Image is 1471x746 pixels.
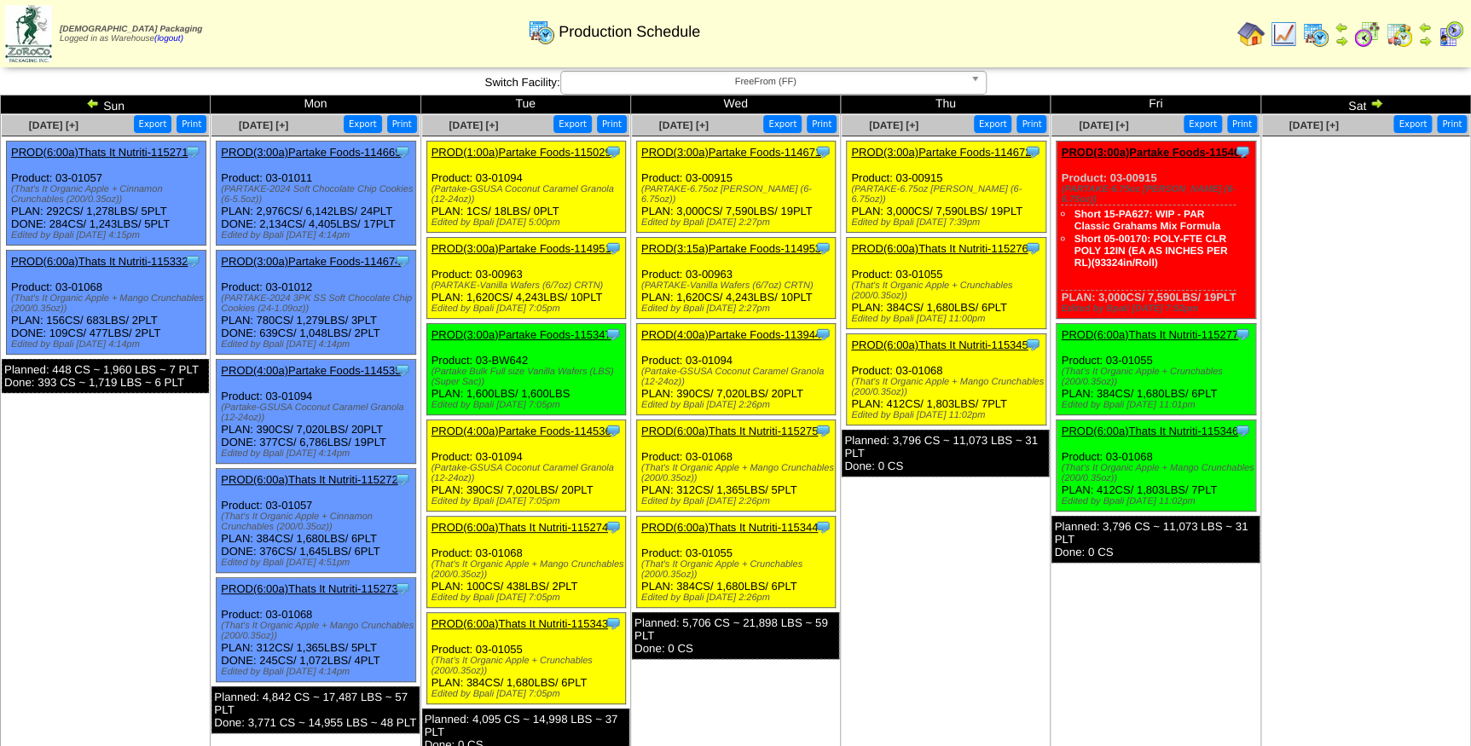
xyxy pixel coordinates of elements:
[851,242,1028,255] a: PROD(6:00a)Thats It Nutriti-115276
[1074,233,1227,269] a: Short 05-00170: POLY-FTE CLR POLY 12IN (EA AS INCHES PER RL)(93324in/Roll)
[641,496,836,506] div: Edited by Bpali [DATE] 2:26pm
[1,95,211,114] td: Sun
[211,686,419,733] div: Planned: 4,842 CS ~ 17,487 LBS ~ 57 PLT Done: 3,771 CS ~ 14,955 LBS ~ 48 PLT
[221,293,415,314] div: (PARTAKE-2024 3PK SS Soft Chocolate Chip Cookies (24-1.09oz))
[1057,324,1256,415] div: Product: 03-01055 PLAN: 384CS / 1,680LBS / 6PLT
[1418,34,1432,48] img: arrowright.gif
[1061,146,1246,159] a: PROD(3:00a)Partake Foods-115404
[597,115,627,133] button: Print
[641,559,836,580] div: (That's It Organic Apple + Crunchables (200/0.35oz))
[184,143,201,160] img: Tooltip
[154,34,183,43] a: (logout)
[851,377,1045,397] div: (That's It Organic Apple + Mango Crunchables (200/0.35oz))
[636,324,836,415] div: Product: 03-01094 PLAN: 390CS / 7,020LBS / 20PLT
[1061,496,1255,506] div: Edited by Bpali [DATE] 11:02pm
[426,613,626,704] div: Product: 03-01055 PLAN: 384CS / 1,680LBS / 6PLT
[641,463,836,483] div: (That's It Organic Apple + Mango Crunchables (200/0.35oz))
[1051,516,1259,563] div: Planned: 3,796 CS ~ 11,073 LBS ~ 31 PLT Done: 0 CS
[636,517,836,608] div: Product: 03-01055 PLAN: 384CS / 1,680LBS / 6PLT
[431,656,626,676] div: (That's It Organic Apple + Crunchables (200/0.35oz))
[29,119,78,131] a: [DATE] [+]
[641,400,836,410] div: Edited by Bpali [DATE] 2:26pm
[394,361,411,379] img: Tooltip
[605,422,622,439] img: Tooltip
[217,360,416,464] div: Product: 03-01094 PLAN: 390CS / 7,020LBS / 20PLT DONE: 377CS / 6,786LBS / 19PLT
[1393,115,1432,133] button: Export
[641,217,836,228] div: Edited by Bpali [DATE] 2:27pm
[1418,20,1432,34] img: arrowleft.gif
[221,621,415,641] div: (That's It Organic Apple + Mango Crunchables (200/0.35oz))
[5,5,52,62] img: zoroco-logo-small.webp
[641,280,836,291] div: (PARTAKE-Vanilla Wafers (6/7oz) CRTN)
[431,521,608,534] a: PROD(6:00a)Thats It Nutriti-115274
[641,521,818,534] a: PROD(6:00a)Thats It Nutriti-115344
[431,146,611,159] a: PROD(1:00a)Partake Foods-115029
[420,95,630,114] td: Tue
[449,119,498,131] a: [DATE] [+]
[394,143,411,160] img: Tooltip
[1024,240,1041,257] img: Tooltip
[605,615,622,632] img: Tooltip
[851,184,1045,205] div: (PARTAKE-6.75oz [PERSON_NAME] (6-6.75oz))
[217,251,416,355] div: Product: 03-01012 PLAN: 780CS / 1,279LBS / 3PLT DONE: 639CS / 1,048LBS / 2PLT
[568,72,964,92] span: FreeFrom (FF)
[221,448,415,459] div: Edited by Bpali [DATE] 4:14pm
[763,115,802,133] button: Export
[814,143,831,160] img: Tooltip
[641,328,821,341] a: PROD(4:00a)Partake Foods-113944
[344,115,382,133] button: Export
[86,96,100,110] img: arrowleft.gif
[431,217,626,228] div: Edited by Bpali [DATE] 5:00pm
[605,518,622,535] img: Tooltip
[221,146,401,159] a: PROD(3:00a)Partake Foods-114669
[851,280,1045,301] div: (That's It Organic Apple + Crunchables (200/0.35oz))
[431,304,626,314] div: Edited by Bpali [DATE] 7:05pm
[847,142,1046,233] div: Product: 03-00915 PLAN: 3,000CS / 7,590LBS / 19PLT
[641,242,821,255] a: PROD(3:15a)Partake Foods-114953
[1061,328,1237,341] a: PROD(6:00a)Thats It Nutriti-115277
[184,252,201,269] img: Tooltip
[632,612,839,659] div: Planned: 5,706 CS ~ 21,898 LBS ~ 59 PLT Done: 0 CS
[841,95,1051,114] td: Thu
[1370,96,1383,110] img: arrowright.gif
[851,146,1031,159] a: PROD(3:00a)Partake Foods-114672
[1079,119,1128,131] span: [DATE] [+]
[641,593,836,603] div: Edited by Bpali [DATE] 2:26pm
[659,119,709,131] a: [DATE] [+]
[221,667,415,677] div: Edited by Bpali [DATE] 4:14pm
[847,334,1046,425] div: Product: 03-01068 PLAN: 412CS / 1,803LBS / 7PLT
[630,95,840,114] td: Wed
[814,326,831,343] img: Tooltip
[1051,95,1260,114] td: Fri
[11,255,188,268] a: PROD(6:00a)Thats It Nutriti-115332
[426,420,626,512] div: Product: 03-01094 PLAN: 390CS / 7,020LBS / 20PLT
[431,400,626,410] div: Edited by Bpali [DATE] 7:05pm
[221,255,401,268] a: PROD(3:00a)Partake Foods-114674
[221,582,397,595] a: PROD(6:00a)Thats It Nutriti-115273
[636,420,836,512] div: Product: 03-01068 PLAN: 312CS / 1,365LBS / 5PLT
[605,143,622,160] img: Tooltip
[1061,184,1255,205] div: (PARTAKE-6.75oz [PERSON_NAME] (6-6.75oz))
[1302,20,1329,48] img: calendarprod.gif
[1353,20,1381,48] img: calendarblend.gif
[869,119,918,131] a: [DATE] [+]
[807,115,837,133] button: Print
[177,115,206,133] button: Print
[814,518,831,535] img: Tooltip
[1289,119,1338,131] a: [DATE] [+]
[431,689,626,699] div: Edited by Bpali [DATE] 7:05pm
[814,422,831,439] img: Tooltip
[217,469,416,573] div: Product: 03-01057 PLAN: 384CS / 1,680LBS / 6PLT DONE: 376CS / 1,645LBS / 6PLT
[636,142,836,233] div: Product: 03-00915 PLAN: 3,000CS / 7,590LBS / 19PLT
[851,338,1028,351] a: PROD(6:00a)Thats It Nutriti-115345
[1061,367,1255,387] div: (That's It Organic Apple + Crunchables (200/0.35oz))
[7,251,206,355] div: Product: 03-01068 PLAN: 156CS / 683LBS / 2PLT DONE: 109CS / 477LBS / 2PLT
[221,558,415,568] div: Edited by Bpali [DATE] 4:51pm
[7,142,206,246] div: Product: 03-01057 PLAN: 292CS / 1,278LBS / 5PLT DONE: 284CS / 1,243LBS / 5PLT
[1437,20,1464,48] img: calendarcustomer.gif
[1061,400,1255,410] div: Edited by Bpali [DATE] 11:01pm
[1016,115,1046,133] button: Print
